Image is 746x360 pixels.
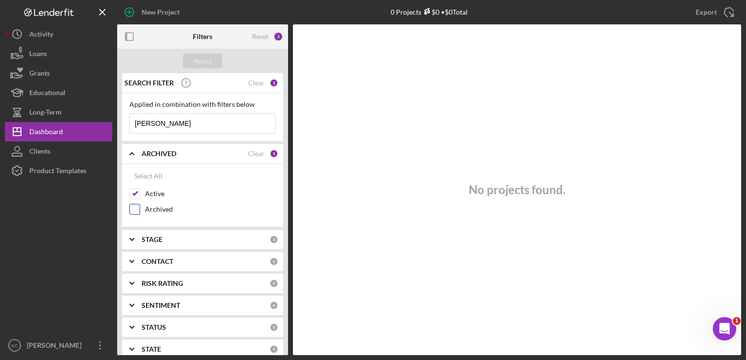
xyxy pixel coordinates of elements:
[686,2,741,22] button: Export
[248,79,265,87] div: Clear
[269,279,278,288] div: 0
[733,317,741,325] span: 1
[142,280,183,287] b: RISK RATING
[5,141,112,161] button: Clients
[142,301,180,309] b: SENTIMENT
[24,336,88,358] div: [PERSON_NAME]
[421,8,439,16] div: $0
[142,258,173,265] b: CONTACT
[248,150,265,158] div: Clear
[5,83,112,102] button: Educational
[29,44,47,66] div: Loans
[29,122,63,144] div: Dashboard
[391,8,468,16] div: 0 Projects • $0 Total
[5,44,112,63] button: Loans
[5,63,112,83] button: Grants
[5,161,112,180] button: Product Templates
[193,33,212,40] b: Filters
[142,345,161,353] b: STATE
[5,122,112,141] button: Dashboard
[269,345,278,354] div: 0
[269,301,278,310] div: 0
[29,102,62,124] div: Long-Term
[696,2,717,22] div: Export
[713,317,736,340] iframe: Intercom live chat
[252,33,269,40] div: Reset
[129,166,167,186] button: Select All
[269,235,278,244] div: 0
[269,323,278,332] div: 0
[117,2,189,22] button: New Project
[269,149,278,158] div: 1
[273,32,283,41] div: 2
[29,83,65,105] div: Educational
[11,343,18,348] text: KC
[29,63,50,85] div: Grants
[142,323,166,331] b: STATUS
[145,189,276,199] label: Active
[124,79,174,87] b: SEARCH FILTER
[142,2,180,22] div: New Project
[29,24,53,46] div: Activity
[469,183,565,197] h3: No projects found.
[145,204,276,214] label: Archived
[29,141,50,163] div: Clients
[269,79,278,87] div: 1
[183,54,222,68] button: Apply
[29,161,86,183] div: Product Templates
[269,257,278,266] div: 0
[129,100,276,108] div: Applied in combination with filters below
[134,166,163,186] div: Select All
[194,54,212,68] div: Apply
[5,24,112,44] button: Activity
[142,236,163,243] b: STAGE
[5,102,112,122] button: Long-Term
[142,150,176,158] b: ARCHIVED
[5,336,112,355] button: KC[PERSON_NAME]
